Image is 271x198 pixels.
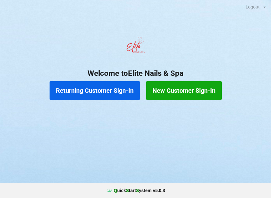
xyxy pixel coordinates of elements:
[136,188,139,193] span: S
[246,5,260,9] div: Logout
[106,187,112,194] img: favicon.ico
[50,81,140,100] button: Returning Customer Sign-In
[123,34,148,59] img: EliteNailsSpa-Logo1.png
[126,188,129,193] span: S
[146,81,222,100] button: New Customer Sign-In
[114,187,165,194] b: uick tart ystem v 5.0.8
[114,188,117,193] span: Q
